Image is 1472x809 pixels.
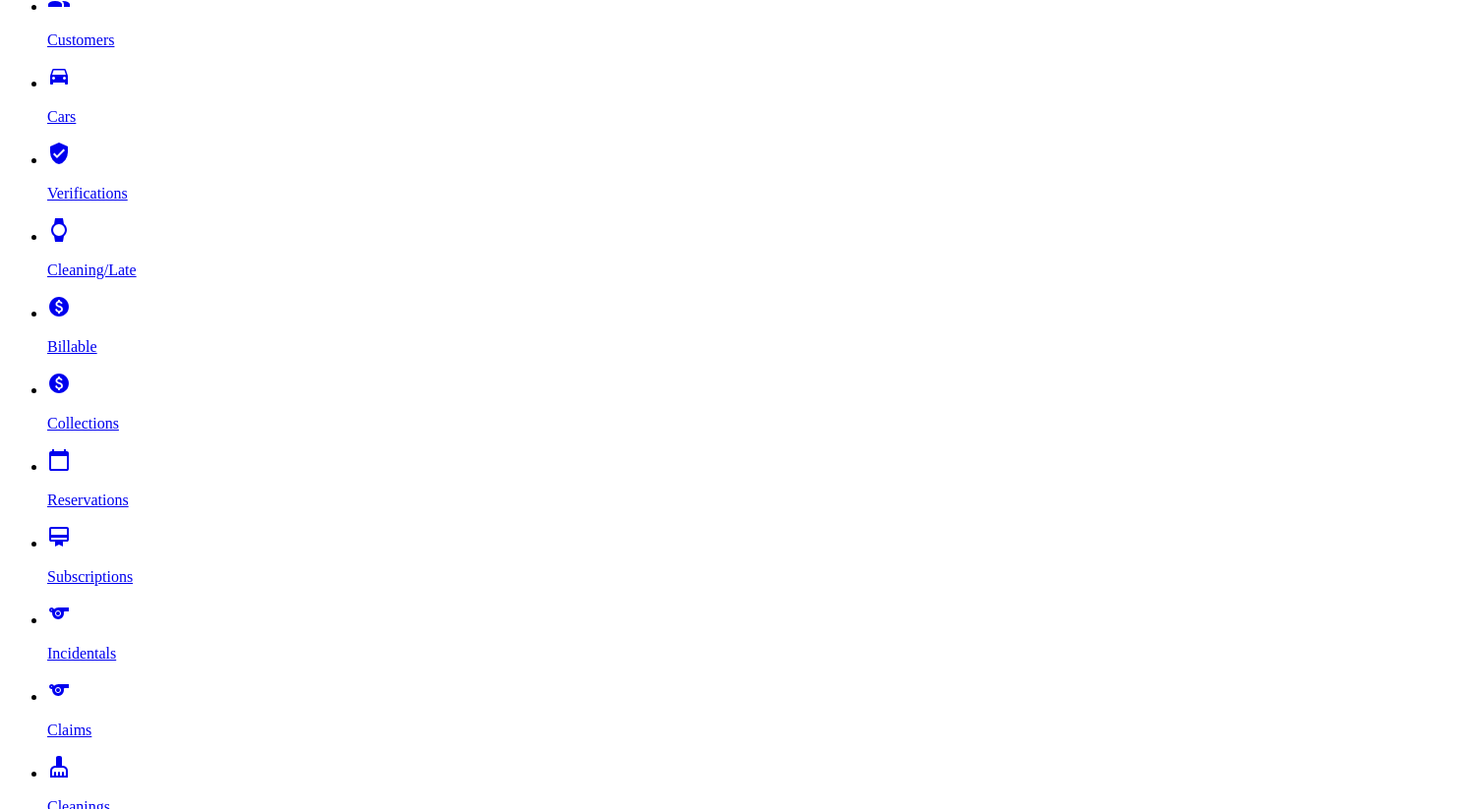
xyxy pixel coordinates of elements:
p: Cars [47,108,1464,126]
i: drive_eta [47,65,71,88]
i: watch [47,218,71,242]
p: Claims [47,722,1464,739]
a: card_membership Subscriptions [47,535,1464,586]
p: Incidentals [47,645,1464,663]
p: Customers [47,31,1464,49]
a: verified_user Verifications [47,151,1464,202]
i: sports [47,602,71,625]
a: sports Incidentals [47,611,1464,663]
a: calendar_today Reservations [47,458,1464,509]
p: Billable [47,338,1464,356]
p: Verifications [47,185,1464,202]
a: paid Billable [47,305,1464,356]
i: paid [47,372,71,395]
a: paid Collections [47,381,1464,433]
a: drive_eta Cars [47,75,1464,126]
a: sports Claims [47,688,1464,739]
i: calendar_today [47,448,71,472]
p: Reservations [47,491,1464,509]
p: Subscriptions [47,568,1464,586]
i: paid [47,295,71,318]
p: Cleaning/Late [47,261,1464,279]
i: sports [47,678,71,702]
i: verified_user [47,142,71,165]
i: card_membership [47,525,71,549]
i: cleaning_services [47,755,71,779]
p: Collections [47,415,1464,433]
a: watch Cleaning/Late [47,228,1464,279]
